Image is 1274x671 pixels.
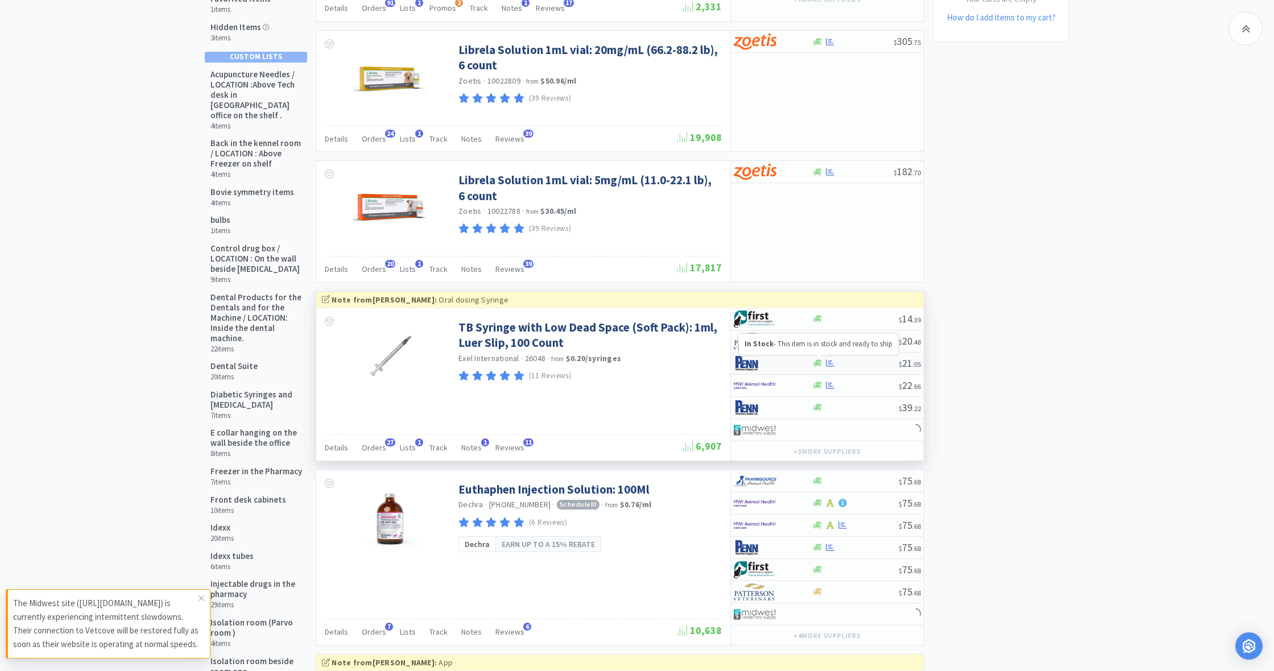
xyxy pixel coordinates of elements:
[899,379,921,392] span: 22
[458,353,519,363] span: Exel International
[353,172,427,246] img: cfadf6cf403d4052b3374f85ba883fad_402336.jpeg
[894,168,897,177] span: $
[677,624,722,637] span: 10,638
[210,34,269,43] h6: 3 items
[210,411,302,420] h6: 7 items
[529,370,572,382] p: (11 Reviews)
[355,320,425,394] img: cbfee6d5a19c4018a06b026fd1908b04_330734.png
[487,206,520,216] span: 10022788
[210,275,302,284] h6: 9 items
[461,134,482,144] span: Notes
[683,440,722,453] span: 6,907
[429,442,448,453] span: Track
[325,3,348,13] span: Details
[353,482,427,556] img: 89a85d9748a94b56b621f0cca8f17483_377140.jpeg
[362,3,386,13] span: Orders
[210,495,286,505] h5: Front desk cabinets
[362,134,386,144] span: Orders
[210,138,302,169] h5: Back in the kennel room / LOCATION : Above Freezer on shelf
[465,538,490,550] span: Dechra
[332,295,437,305] strong: Note from [PERSON_NAME] :
[489,499,551,510] span: [PHONE_NUMBER]
[210,198,294,208] h6: 4 items
[526,77,539,85] span: from
[210,506,286,515] h6: 10 items
[540,76,576,86] strong: $50.96 / ml
[210,466,302,477] h5: Freezer in the Pharmacy
[205,52,307,62] div: Custom Lists
[894,35,921,48] span: 305
[429,264,448,274] span: Track
[210,215,230,225] h5: bulbs
[899,357,921,370] span: 21
[566,353,622,363] strong: $0.20 / syringes
[362,264,386,274] span: Orders
[899,401,921,414] span: 39
[362,442,386,453] span: Orders
[523,438,533,446] span: 11
[210,478,302,487] h6: 7 items
[210,5,271,14] h6: 1 items
[1235,632,1263,660] div: Open Intercom Messenger
[744,339,892,349] p: - This item is in stock and ready to ship
[912,478,921,486] span: . 68
[734,377,776,394] img: f6b2451649754179b5b4e0c70c3f7cb0_2.png
[540,206,576,216] strong: $30.45 / ml
[734,33,776,50] img: a673e5ab4e5e497494167fe422e9a3ab.png
[899,478,902,486] span: $
[899,334,921,347] span: 20
[734,355,776,372] img: e1133ece90fa4a959c5ae41b0808c578_9.png
[551,355,564,363] span: from
[210,449,302,458] h6: 8 items
[332,657,437,668] strong: Note from [PERSON_NAME] :
[461,264,482,274] span: Notes
[429,134,448,144] span: Track
[620,499,652,510] strong: $0.76 / ml
[899,338,902,346] span: $
[677,261,722,274] span: 17,817
[899,474,921,487] span: 75
[210,579,302,599] h5: Injectable drugs in the pharmacy
[521,353,523,363] span: ·
[210,170,302,179] h6: 4 items
[210,226,230,235] h6: 1 items
[526,208,539,216] span: from
[322,293,918,306] div: Oral dosing Syringe
[495,134,524,144] span: Reviews
[322,656,918,669] div: App
[210,639,302,648] h6: 4 items
[529,223,572,235] p: (39 Reviews)
[325,442,348,453] span: Details
[483,76,486,86] span: ·
[210,390,302,410] h5: Diabetic Syringes and [MEDICAL_DATA]
[734,561,776,578] img: 67d67680309e4a0bb49a5ff0391dcc42_6.png
[13,597,198,651] p: The Midwest site ([URL][DOMAIN_NAME]) is currently experiencing intermittent slowdowns. Their con...
[912,168,921,177] span: . 70
[552,499,555,510] span: ·
[523,130,533,138] span: 39
[210,361,258,371] h5: Dental Suite
[210,22,269,32] h5: Hidden Items
[536,3,565,13] span: Reviews
[415,260,423,268] span: 1
[400,442,416,453] span: Lists
[458,206,482,216] a: Zoetis
[734,473,776,490] img: 7915dbd3f8974342a4dc3feb8efc1740_58.png
[525,353,545,363] span: 26048
[210,122,302,131] h6: 4 items
[899,585,921,598] span: 75
[458,76,482,86] a: Zoetis
[894,165,921,178] span: 182
[899,312,921,325] span: 14
[523,623,531,631] span: 6
[458,499,483,510] a: Dechra
[912,316,921,324] span: . 39
[495,264,524,274] span: Reviews
[495,627,524,637] span: Reviews
[734,399,776,416] img: e1133ece90fa4a959c5ae41b0808c578_9.png
[899,316,902,324] span: $
[899,404,902,413] span: $
[788,628,867,644] button: +4more suppliers
[734,495,776,512] img: f6b2451649754179b5b4e0c70c3f7cb0_2.png
[734,606,776,623] img: 4dd14cff54a648ac9e977f0c5da9bc2e_5.png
